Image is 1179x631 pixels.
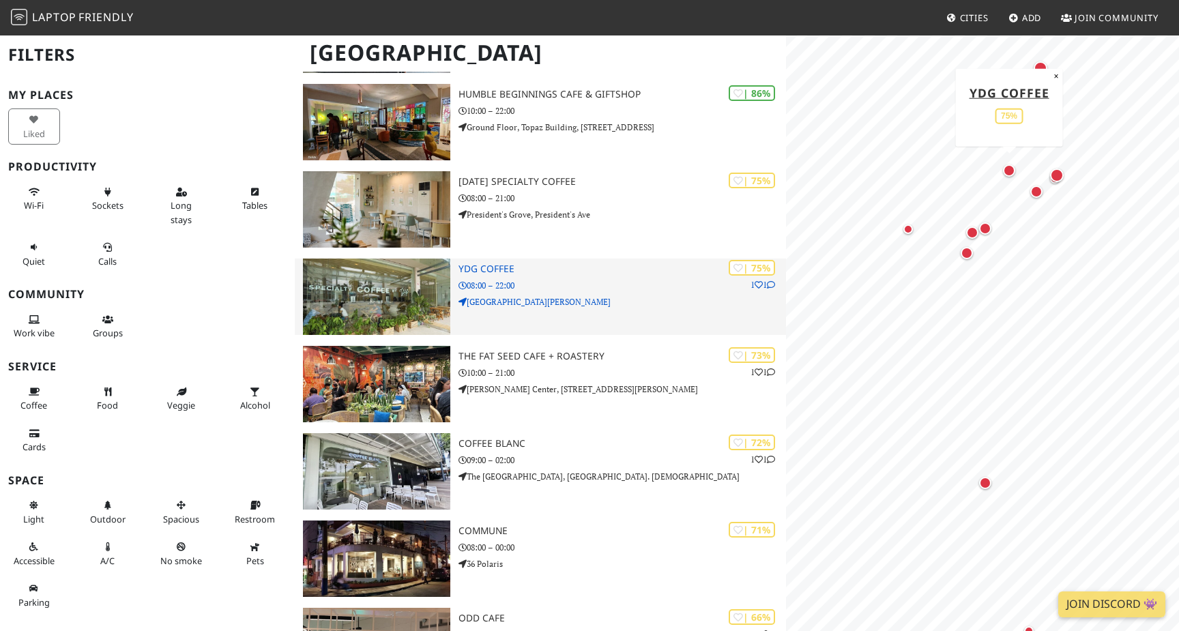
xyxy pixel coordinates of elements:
button: Veggie [156,381,207,417]
div: Map marker [976,220,994,237]
span: Cities [960,12,989,24]
div: Map marker [963,224,981,241]
p: [GEOGRAPHIC_DATA][PERSON_NAME] [458,295,786,308]
button: Coffee [8,381,60,417]
span: Alcohol [240,399,270,411]
span: Friendly [78,10,133,25]
img: LaptopFriendly [11,9,27,25]
a: Cities [941,5,994,30]
a: Dahan Specialty Coffee | 75% [DATE] Specialty Coffee 08:00 – 21:00 President's Grove, President's... [295,171,786,248]
button: Light [8,494,60,530]
p: 1 1 [751,366,775,379]
button: Outdoor [82,494,134,530]
a: COFFEE BLANC | 72% 11 COFFEE BLANC 09:00 – 02:00 The [GEOGRAPHIC_DATA], [GEOGRAPHIC_DATA]. [DEMOG... [295,433,786,510]
span: Join Community [1075,12,1159,24]
span: Outdoor area [90,513,126,525]
a: The Fat Seed Cafe + Roastery | 73% 11 The Fat Seed Cafe + Roastery 10:00 – 21:00 [PERSON_NAME] Ce... [295,346,786,422]
div: Map marker [976,474,994,492]
h3: Productivity [8,160,287,173]
h3: Commune [458,525,786,537]
div: Map marker [1047,171,1063,187]
h1: [GEOGRAPHIC_DATA] [299,34,783,72]
a: Humble Beginnings Cafe & Giftshop | 86% Humble Beginnings Cafe & Giftshop 10:00 – 22:00 Ground Fl... [295,84,786,160]
button: Accessible [8,535,60,572]
button: Pets [229,535,281,572]
a: Join Community [1056,5,1164,30]
p: 08:00 – 21:00 [458,192,786,205]
button: Quiet [8,236,60,272]
button: No smoke [156,535,207,572]
a: LaptopFriendly LaptopFriendly [11,6,134,30]
p: The [GEOGRAPHIC_DATA], [GEOGRAPHIC_DATA]. [DEMOGRAPHIC_DATA] [458,470,786,483]
button: Long stays [156,181,207,231]
img: Humble Beginnings Cafe & Giftshop [303,84,450,160]
button: Calls [82,236,134,272]
p: 10:00 – 21:00 [458,366,786,379]
a: YDG Coffee | 75% 11 YDG Coffee 08:00 – 22:00 [GEOGRAPHIC_DATA][PERSON_NAME] [295,259,786,335]
p: 08:00 – 00:00 [458,541,786,554]
div: | 86% [729,85,775,101]
button: Sockets [82,181,134,217]
span: People working [14,327,55,339]
h3: Space [8,474,287,487]
h3: Service [8,360,287,373]
span: Air conditioned [100,555,115,567]
img: COFFEE BLANC [303,433,450,510]
span: Pet friendly [246,555,264,567]
span: Power sockets [92,199,123,211]
button: Spacious [156,494,207,530]
img: Commune [303,520,450,597]
p: President's Grove, President's Ave [458,208,786,221]
span: Veggie [167,399,195,411]
h3: My Places [8,89,287,102]
span: Long stays [171,199,192,225]
h3: Odd Cafe [458,613,786,624]
a: Add [1003,5,1047,30]
span: Parking [18,596,50,608]
div: | 66% [729,609,775,625]
span: Stable Wi-Fi [24,199,44,211]
span: Restroom [235,513,275,525]
button: Close popup [1050,68,1063,83]
p: 36 Polaris [458,557,786,570]
span: Food [97,399,118,411]
span: Video/audio calls [98,255,117,267]
div: | 73% [729,347,775,363]
div: | 71% [729,522,775,538]
p: 1 1 [751,453,775,466]
h3: [DATE] Specialty Coffee [458,176,786,188]
div: 75% [995,108,1023,123]
div: Map marker [1028,183,1045,201]
h3: YDG Coffee [458,263,786,275]
span: Smoke free [160,555,202,567]
span: Quiet [23,255,45,267]
h3: COFFEE BLANC [458,438,786,450]
p: [PERSON_NAME] Center, [STREET_ADDRESS][PERSON_NAME] [458,383,786,396]
a: Commune | 71% Commune 08:00 – 00:00 36 Polaris [295,520,786,597]
span: Natural light [23,513,44,525]
div: Map marker [1000,162,1018,179]
span: Coffee [20,399,47,411]
button: Food [82,381,134,417]
div: | 75% [729,173,775,188]
h3: Community [8,288,287,301]
button: Wi-Fi [8,181,60,217]
button: Tables [229,181,281,217]
button: A/C [82,535,134,572]
h2: Filters [8,34,287,76]
img: The Fat Seed Cafe + Roastery [303,346,450,422]
div: Map marker [1031,59,1050,78]
div: | 75% [729,260,775,276]
span: Work-friendly tables [242,199,267,211]
span: Spacious [163,513,199,525]
a: YDG Coffee [970,84,1049,100]
p: 1 1 [751,278,775,291]
img: Dahan Specialty Coffee [303,171,450,248]
span: Laptop [32,10,76,25]
h3: Humble Beginnings Cafe & Giftshop [458,89,786,100]
div: Map marker [900,221,916,237]
div: Map marker [1047,166,1066,185]
div: Map marker [958,244,976,262]
p: Ground Floor, Topaz Building, [STREET_ADDRESS] [458,121,786,134]
button: Cards [8,422,60,458]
